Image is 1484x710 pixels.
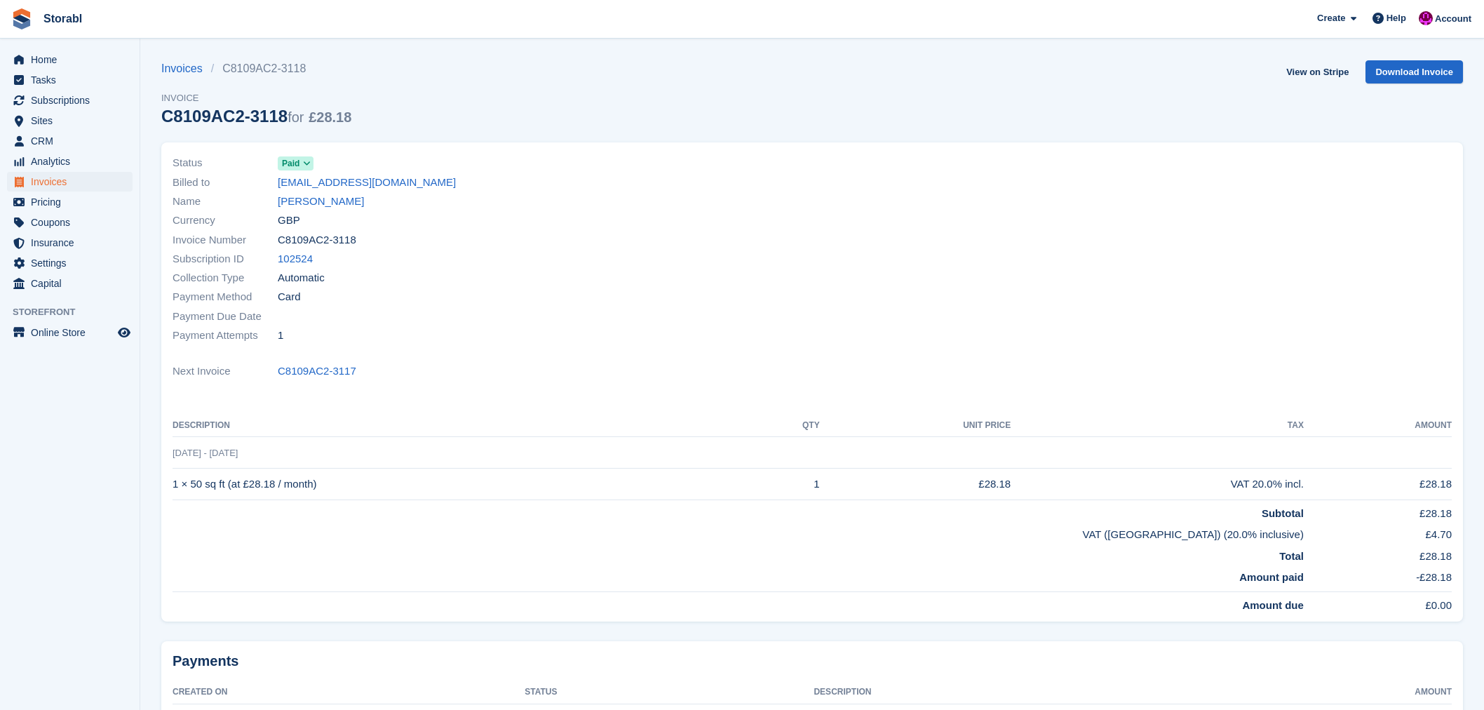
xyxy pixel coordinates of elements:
th: Created On [173,681,525,704]
strong: Amount due [1242,599,1304,611]
a: [EMAIL_ADDRESS][DOMAIN_NAME] [278,175,456,191]
a: menu [7,152,133,171]
nav: breadcrumbs [161,60,351,77]
span: Payment Attempts [173,328,278,344]
span: Payment Due Date [173,309,278,325]
span: Settings [31,253,115,273]
strong: Subtotal [1262,507,1304,519]
span: Card [278,289,301,305]
a: menu [7,233,133,253]
a: Paid [278,155,313,171]
span: C8109AC2-3118 [278,232,356,248]
span: [DATE] - [DATE] [173,448,238,458]
th: Description [814,681,1277,704]
span: CRM [31,131,115,151]
th: Amount [1277,681,1452,704]
span: Help [1387,11,1406,25]
strong: Amount paid [1239,571,1304,583]
span: Subscriptions [31,91,115,110]
a: menu [7,131,133,151]
span: Pricing [31,192,115,212]
span: Invoice [161,91,351,105]
th: Status [525,681,814,704]
th: Tax [1011,415,1304,437]
td: £28.18 [1304,543,1452,565]
a: menu [7,274,133,293]
a: C8109AC2-3117 [278,363,356,380]
span: Coupons [31,213,115,232]
span: for [288,109,304,125]
span: Currency [173,213,278,229]
td: £0.00 [1304,591,1452,613]
span: Invoices [31,172,115,192]
span: Storefront [13,305,140,319]
span: Billed to [173,175,278,191]
span: Payment Method [173,289,278,305]
a: menu [7,323,133,342]
a: menu [7,91,133,110]
a: menu [7,192,133,212]
th: Description [173,415,750,437]
span: Insurance [31,233,115,253]
span: Name [173,194,278,210]
span: Status [173,155,278,171]
td: £4.70 [1304,521,1452,543]
a: 102524 [278,251,313,267]
div: VAT 20.0% incl. [1011,476,1304,493]
a: menu [7,253,133,273]
a: Invoices [161,60,211,77]
th: QTY [750,415,820,437]
span: Paid [282,157,299,170]
td: £28.18 [820,469,1011,500]
span: Subscription ID [173,251,278,267]
span: £28.18 [309,109,351,125]
td: £28.18 [1304,469,1452,500]
a: menu [7,50,133,69]
img: stora-icon-8386f47178a22dfd0bd8f6a31ec36ba5ce8667c1dd55bd0f319d3a0aa187defe.svg [11,8,32,29]
td: 1 × 50 sq ft (at £28.18 / month) [173,469,750,500]
td: 1 [750,469,820,500]
a: menu [7,213,133,232]
span: Capital [31,274,115,293]
td: £28.18 [1304,500,1452,521]
span: 1 [278,328,283,344]
a: Download Invoice [1365,60,1463,83]
a: menu [7,111,133,130]
a: Preview store [116,324,133,341]
td: -£28.18 [1304,564,1452,591]
a: View on Stripe [1281,60,1354,83]
strong: Total [1279,550,1304,562]
span: Online Store [31,323,115,342]
a: Storabl [38,7,88,30]
span: Next Invoice [173,363,278,380]
span: Automatic [278,270,325,286]
span: Analytics [31,152,115,171]
a: menu [7,172,133,192]
td: VAT ([GEOGRAPHIC_DATA]) (20.0% inclusive) [173,521,1304,543]
span: Create [1317,11,1345,25]
a: [PERSON_NAME] [278,194,364,210]
th: Amount [1304,415,1452,437]
span: Home [31,50,115,69]
span: Collection Type [173,270,278,286]
span: Tasks [31,70,115,90]
span: Sites [31,111,115,130]
span: Invoice Number [173,232,278,248]
h2: Payments [173,652,1452,670]
div: C8109AC2-3118 [161,107,351,126]
img: Helen Morton [1419,11,1433,25]
span: Account [1435,12,1471,26]
th: Unit Price [820,415,1011,437]
span: GBP [278,213,300,229]
a: menu [7,70,133,90]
